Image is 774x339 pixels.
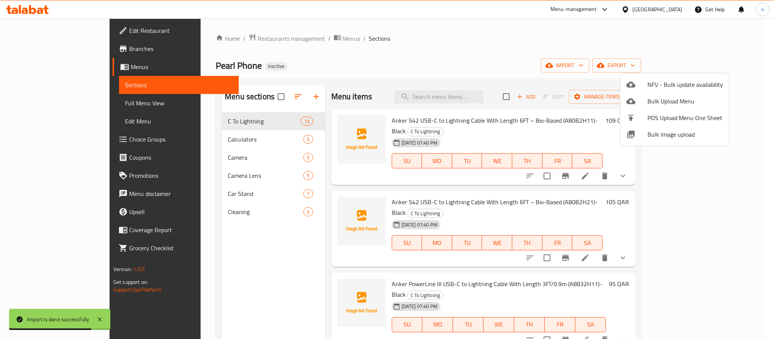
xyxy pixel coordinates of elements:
li: Upload bulk menu [620,93,729,109]
span: Bulk Upload Menu [647,97,723,106]
span: POS Upload Menu One Sheet [647,113,723,122]
li: POS Upload Menu One Sheet [620,109,729,126]
div: Import is done successfully [27,315,89,324]
span: NFV - Bulk update availability [647,80,723,89]
span: Bulk Image upload [647,130,723,139]
li: NFV - Bulk update availability [620,76,729,93]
